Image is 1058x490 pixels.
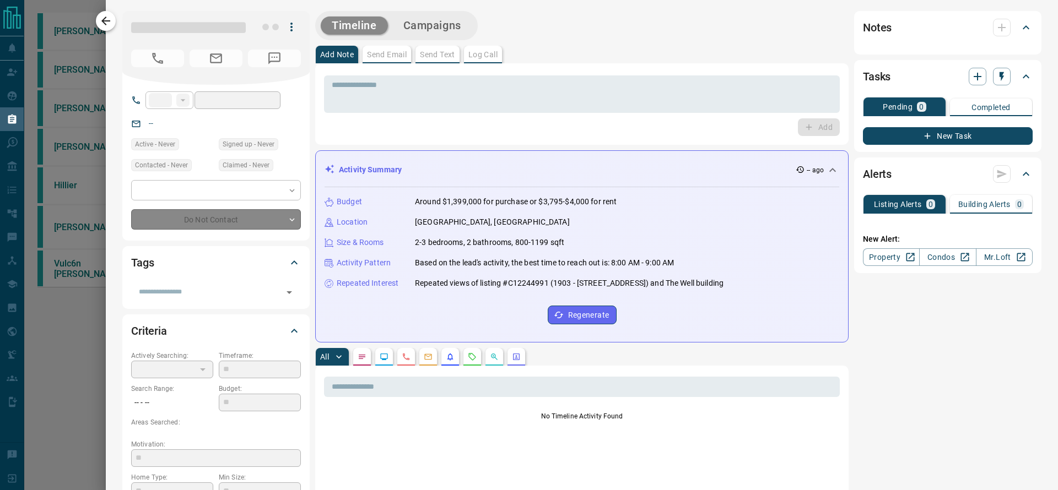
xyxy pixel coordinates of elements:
[919,248,976,266] a: Condos
[1017,200,1022,208] p: 0
[223,160,269,171] span: Claimed - Never
[337,277,398,289] p: Repeated Interest
[490,352,499,361] svg: Opportunities
[863,63,1033,90] div: Tasks
[863,165,892,183] h2: Alerts
[339,164,402,176] p: Activity Summary
[807,165,824,175] p: -- ago
[337,257,391,269] p: Activity Pattern
[415,216,570,228] p: [GEOGRAPHIC_DATA], [GEOGRAPHIC_DATA]
[392,17,472,35] button: Campaigns
[131,254,154,271] h2: Tags
[131,394,213,412] p: -- - --
[548,306,617,324] button: Regenerate
[337,216,368,228] p: Location
[337,196,362,208] p: Budget
[282,285,297,300] button: Open
[131,417,301,427] p: Areas Searched:
[863,68,890,85] h2: Tasks
[863,127,1033,145] button: New Task
[402,352,411,361] svg: Calls
[131,384,213,394] p: Search Range:
[219,384,301,394] p: Budget:
[976,248,1033,266] a: Mr.Loft
[135,139,175,150] span: Active - Never
[190,50,242,67] span: No Email
[919,103,924,111] p: 0
[219,351,301,361] p: Timeframe:
[337,237,384,248] p: Size & Rooms
[131,351,213,361] p: Actively Searching:
[971,104,1011,111] p: Completed
[863,248,920,266] a: Property
[131,50,184,67] span: No Number
[324,411,840,421] p: No Timeline Activity Found
[358,352,366,361] svg: Notes
[863,161,1033,187] div: Alerts
[149,119,153,128] a: --
[874,200,922,208] p: Listing Alerts
[468,352,477,361] svg: Requests
[131,439,301,449] p: Motivation:
[863,19,892,36] h2: Notes
[929,200,933,208] p: 0
[380,352,388,361] svg: Lead Browsing Activity
[415,196,617,208] p: Around $1,399,000 for purchase or $3,795-$4,000 for rent
[131,318,301,344] div: Criteria
[135,160,188,171] span: Contacted - Never
[219,472,301,482] p: Min Size:
[883,103,913,111] p: Pending
[321,17,388,35] button: Timeline
[248,50,301,67] span: No Number
[863,14,1033,41] div: Notes
[424,352,433,361] svg: Emails
[320,51,354,58] p: Add Note
[223,139,274,150] span: Signed up - Never
[958,200,1011,208] p: Building Alerts
[446,352,455,361] svg: Listing Alerts
[415,237,564,248] p: 2-3 bedrooms, 2 bathrooms, 800-1199 sqft
[131,322,167,340] h2: Criteria
[320,353,329,361] p: All
[415,257,674,269] p: Based on the lead's activity, the best time to reach out is: 8:00 AM - 9:00 AM
[863,233,1033,245] p: New Alert:
[131,249,301,276] div: Tags
[415,277,724,289] p: Repeated views of listing #C12244991 (1903 - [STREET_ADDRESS]) and The Well building
[325,160,839,180] div: Activity Summary-- ago
[131,209,301,230] div: Do Not Contact
[131,472,213,482] p: Home Type:
[512,352,521,361] svg: Agent Actions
